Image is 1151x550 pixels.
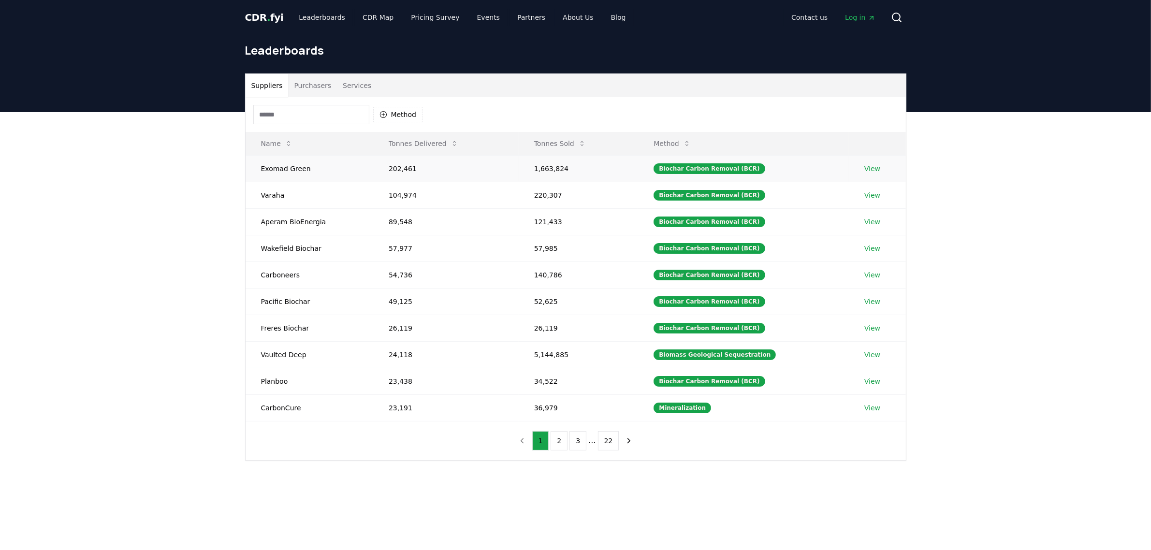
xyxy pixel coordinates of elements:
a: View [864,323,880,333]
a: CDR Map [355,9,401,26]
a: Pricing Survey [403,9,467,26]
span: CDR fyi [245,12,284,23]
a: View [864,217,880,227]
a: Contact us [784,9,835,26]
td: 52,625 [519,288,639,315]
a: View [864,190,880,200]
td: 89,548 [373,208,519,235]
td: Exomad Green [246,155,373,182]
li: ... [588,435,596,447]
a: Partners [510,9,553,26]
td: 202,461 [373,155,519,182]
td: Freres Biochar [246,315,373,341]
a: View [864,403,880,413]
td: 140,786 [519,261,639,288]
a: View [864,244,880,253]
span: Log in [845,13,875,22]
td: Varaha [246,182,373,208]
div: Biochar Carbon Removal (BCR) [654,163,765,174]
button: 1 [532,431,549,450]
div: Mineralization [654,403,711,413]
a: About Us [555,9,601,26]
td: Carboneers [246,261,373,288]
td: 54,736 [373,261,519,288]
div: Biochar Carbon Removal (BCR) [654,323,765,333]
button: Tonnes Delivered [381,134,466,153]
td: 49,125 [373,288,519,315]
td: Aperam BioEnergia [246,208,373,235]
div: Biochar Carbon Removal (BCR) [654,270,765,280]
a: View [864,164,880,174]
nav: Main [291,9,633,26]
button: Services [337,74,377,97]
a: View [864,350,880,360]
div: Biomass Geological Sequestration [654,349,776,360]
div: Biochar Carbon Removal (BCR) [654,376,765,387]
div: Biochar Carbon Removal (BCR) [654,217,765,227]
td: Planboo [246,368,373,394]
td: 1,663,824 [519,155,639,182]
td: Pacific Biochar [246,288,373,315]
td: 57,985 [519,235,639,261]
div: Biochar Carbon Removal (BCR) [654,296,765,307]
a: CDR.fyi [245,11,284,24]
h1: Leaderboards [245,43,906,58]
a: View [864,376,880,386]
td: 220,307 [519,182,639,208]
button: Purchasers [288,74,337,97]
td: 36,979 [519,394,639,421]
td: 26,119 [519,315,639,341]
a: View [864,270,880,280]
a: View [864,297,880,306]
button: Method [373,107,423,122]
td: 5,144,885 [519,341,639,368]
div: Biochar Carbon Removal (BCR) [654,190,765,201]
td: 121,433 [519,208,639,235]
a: Log in [837,9,883,26]
td: 23,191 [373,394,519,421]
td: 104,974 [373,182,519,208]
nav: Main [784,9,883,26]
td: 26,119 [373,315,519,341]
button: next page [621,431,637,450]
td: Vaulted Deep [246,341,373,368]
div: Biochar Carbon Removal (BCR) [654,243,765,254]
td: 57,977 [373,235,519,261]
button: Tonnes Sold [526,134,594,153]
a: Events [469,9,508,26]
button: 2 [551,431,568,450]
a: Blog [603,9,634,26]
button: Name [253,134,300,153]
td: 24,118 [373,341,519,368]
button: Suppliers [246,74,289,97]
button: 3 [569,431,586,450]
td: 23,438 [373,368,519,394]
span: . [267,12,270,23]
button: Method [646,134,699,153]
td: CarbonCure [246,394,373,421]
button: 22 [598,431,619,450]
a: Leaderboards [291,9,353,26]
td: Wakefield Biochar [246,235,373,261]
td: 34,522 [519,368,639,394]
